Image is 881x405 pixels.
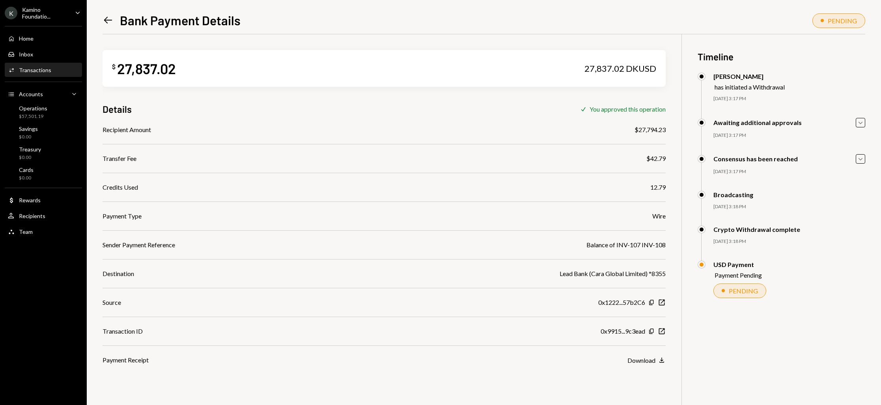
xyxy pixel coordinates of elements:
div: Payment Receipt [103,355,149,365]
div: $27,794.23 [635,125,666,134]
div: Sender Payment Reference [103,240,175,250]
a: Operations$57,501.19 [5,103,82,121]
div: Recipient Amount [103,125,151,134]
div: $57,501.19 [19,113,47,120]
h3: Timeline [698,50,865,63]
div: You approved this operation [590,105,666,113]
div: 27,837.02 DKUSD [584,63,656,74]
h1: Bank Payment Details [120,12,241,28]
a: Cards$0.00 [5,164,82,183]
div: USD Payment [713,261,762,268]
div: K [5,7,17,19]
div: Payment Pending [715,271,762,279]
a: Treasury$0.00 [5,144,82,162]
div: Rewards [19,197,41,203]
div: $0.00 [19,154,41,161]
div: $0.00 [19,134,38,140]
div: Recipients [19,213,45,219]
div: Transfer Fee [103,154,136,163]
div: Wire [652,211,666,221]
a: Savings$0.00 [5,123,82,142]
div: Credits Used [103,183,138,192]
div: 0x1222...57b2C6 [598,298,645,307]
div: $ [112,63,116,71]
div: Source [103,298,121,307]
div: [DATE] 3:17 PM [713,132,865,139]
div: PENDING [828,17,857,24]
div: Balance of INV-107 INV-108 [586,240,666,250]
div: Team [19,228,33,235]
a: Inbox [5,47,82,61]
div: [PERSON_NAME] [713,73,785,80]
div: Crypto Withdrawal complete [713,226,800,233]
div: [DATE] 3:18 PM [713,238,865,245]
div: [DATE] 3:18 PM [713,203,865,210]
div: Home [19,35,34,42]
div: Treasury [19,146,41,153]
button: Download [627,356,666,365]
div: Awaiting additional approvals [713,119,802,126]
div: Transaction ID [103,327,143,336]
a: Rewards [5,193,82,207]
div: $42.79 [646,154,666,163]
a: Transactions [5,63,82,77]
div: PENDING [729,287,758,295]
a: Accounts [5,87,82,101]
div: 12.79 [650,183,666,192]
div: Cards [19,166,34,173]
div: [DATE] 3:17 PM [713,168,865,175]
div: Consensus has been reached [713,155,798,162]
a: Home [5,31,82,45]
div: [DATE] 3:17 PM [713,95,865,102]
div: $0.00 [19,175,34,181]
div: Download [627,356,655,364]
div: Accounts [19,91,43,97]
div: Kamino Foundatio... [22,6,69,20]
div: 27,837.02 [117,60,176,77]
h3: Details [103,103,132,116]
div: has initiated a Withdrawal [715,83,785,91]
div: Transactions [19,67,51,73]
a: Team [5,224,82,239]
div: Destination [103,269,134,278]
a: Recipients [5,209,82,223]
div: Broadcasting [713,191,753,198]
div: Operations [19,105,47,112]
div: Inbox [19,51,33,58]
div: Lead Bank (Cara Global Limited) *8355 [560,269,666,278]
div: Payment Type [103,211,142,221]
div: 0x9915...9c3ead [601,327,645,336]
div: Savings [19,125,38,132]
